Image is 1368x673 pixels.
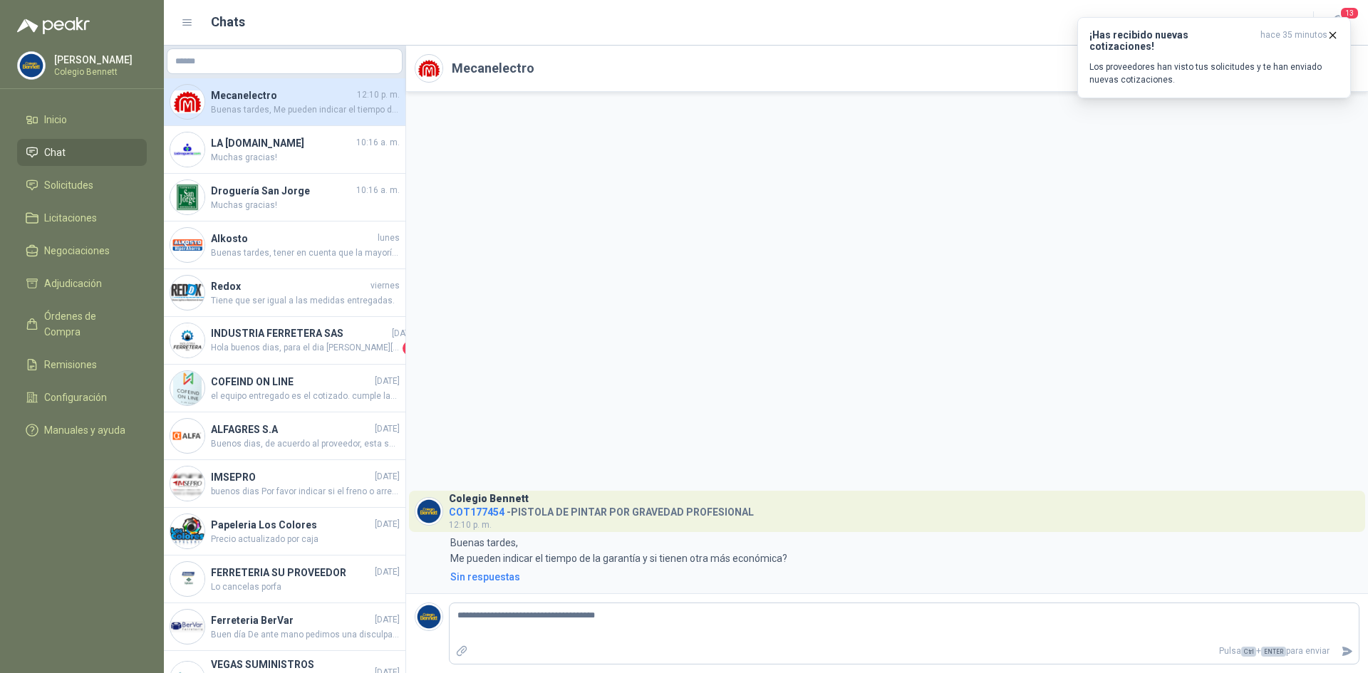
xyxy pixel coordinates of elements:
[164,78,405,126] a: Company LogoMecanelectro12:10 p. m.Buenas tardes, Me pueden indicar el tiempo de la garantía y si...
[170,180,204,214] img: Company Logo
[356,136,400,150] span: 10:16 a. m.
[44,390,107,405] span: Configuración
[211,278,368,294] h4: Redox
[1077,17,1351,98] button: ¡Has recibido nuevas cotizaciones!hace 35 minutos Los proveedores han visto tus solicitudes y te ...
[164,269,405,317] a: Company LogoRedoxviernesTiene que ser igual a las medidas entregadas.
[211,517,372,533] h4: Papeleria Los Colores
[170,132,204,167] img: Company Logo
[452,58,534,78] h2: Mecanelectro
[211,437,400,451] span: Buenos dias, de acuerdo al proveedor, esta semana estarán recogiendo la silla.
[44,210,97,226] span: Licitaciones
[1335,639,1359,664] button: Enviar
[211,103,400,117] span: Buenas tardes, Me pueden indicar el tiempo de la garantía y si tienen otra más económica?
[17,237,147,264] a: Negociaciones
[17,17,90,34] img: Logo peakr
[211,612,372,628] h4: Ferreteria BerVar
[164,221,405,269] a: Company LogoAlkostolunesBuenas tardes, tener en cuenta que la mayoría [PERSON_NAME] NO FROST son ...
[211,533,400,546] span: Precio actualizado por caja
[211,231,375,246] h4: Alkosto
[170,466,204,501] img: Company Logo
[403,341,417,355] span: 1
[17,351,147,378] a: Remisiones
[17,204,147,231] a: Licitaciones
[211,580,400,594] span: Lo cancelas porfa
[44,243,110,259] span: Negociaciones
[211,485,400,499] span: buenos dias Por favor indicar si el freno o arrestador en mencion es para la linea de vida vertic...
[357,88,400,102] span: 12:10 p. m.
[211,246,400,260] span: Buenas tardes, tener en cuenta que la mayoría [PERSON_NAME] NO FROST son Eficiencia Energetica B
[211,390,400,403] span: el equipo entregado es el cotizado. cumple las caracteriscas enviadas y solicitadas aplica igualm...
[449,506,504,518] span: COT177454
[211,151,400,165] span: Muchas gracias!
[17,106,147,133] a: Inicio
[164,365,405,412] a: Company LogoCOFEIND ON LINE[DATE]el equipo entregado es el cotizado. cumple las caracteriscas env...
[375,565,400,579] span: [DATE]
[164,460,405,508] a: Company LogoIMSEPRO[DATE]buenos dias Por favor indicar si el freno o arrestador en mencion es par...
[211,88,354,103] h4: Mecanelectro
[415,498,442,525] img: Company Logo
[375,375,400,388] span: [DATE]
[449,520,492,530] span: 12:10 p. m.
[164,317,405,365] a: Company LogoINDUSTRIA FERRETERA SAS[DATE]Hola buenos dias, para el dia [PERSON_NAME][DATE] en la ...
[164,508,405,555] a: Company LogoPapeleria Los Colores[DATE]Precio actualizado por caja
[44,145,66,160] span: Chat
[370,279,400,293] span: viernes
[211,422,372,437] h4: ALFAGRES S.A
[447,569,1359,585] a: Sin respuestas
[474,639,1336,664] p: Pulsa + para enviar
[449,495,529,503] h3: Colegio Bennett
[1089,29,1255,52] h3: ¡Has recibido nuevas cotizaciones!
[1261,647,1286,657] span: ENTER
[170,228,204,262] img: Company Logo
[1339,6,1359,20] span: 13
[44,308,133,340] span: Órdenes de Compra
[375,422,400,436] span: [DATE]
[164,412,405,460] a: Company LogoALFAGRES S.A[DATE]Buenos dias, de acuerdo al proveedor, esta semana estarán recogiend...
[17,417,147,444] a: Manuales y ayuda
[170,323,204,358] img: Company Logo
[164,555,405,603] a: Company LogoFERRETERIA SU PROVEEDOR[DATE]Lo cancelas porfa
[1089,61,1339,86] p: Los proveedores han visto tus solicitudes y te han enviado nuevas cotizaciones.
[170,419,204,453] img: Company Logo
[44,112,67,127] span: Inicio
[17,303,147,345] a: Órdenes de Compra
[164,603,405,651] a: Company LogoFerreteria BerVar[DATE]Buen día De ante mano pedimos una disculpa por lo sucedido, no...
[17,384,147,411] a: Configuración
[1260,29,1327,52] span: hace 35 minutos
[375,613,400,627] span: [DATE]
[450,569,520,585] div: Sin respuestas
[170,371,204,405] img: Company Logo
[17,172,147,199] a: Solicitudes
[170,562,204,596] img: Company Logo
[375,470,400,484] span: [DATE]
[211,12,245,32] h1: Chats
[211,341,400,355] span: Hola buenos dias, para el dia [PERSON_NAME][DATE] en la tarde se estaria entregando el pedido!
[450,639,474,664] label: Adjuntar archivos
[211,374,372,390] h4: COFEIND ON LINE
[211,469,372,485] h4: IMSEPRO
[415,603,442,630] img: Company Logo
[170,276,204,310] img: Company Logo
[211,628,400,642] span: Buen día De ante mano pedimos una disculpa por lo sucedido, novedad de la cotizacion el valor es ...
[392,327,417,340] span: [DATE]
[1325,10,1351,36] button: 13
[18,52,45,79] img: Company Logo
[211,183,353,199] h4: Droguería San Jorge
[211,135,353,151] h4: LA [DOMAIN_NAME]
[450,535,787,566] p: Buenas tardes, Me pueden indicar el tiempo de la garantía y si tienen otra más económica?
[170,514,204,548] img: Company Logo
[415,55,442,82] img: Company Logo
[44,357,97,372] span: Remisiones
[44,177,93,193] span: Solicitudes
[17,270,147,297] a: Adjudicación
[44,422,125,438] span: Manuales y ayuda
[54,68,143,76] p: Colegio Bennett
[378,231,400,245] span: lunes
[17,139,147,166] a: Chat
[54,55,143,65] p: [PERSON_NAME]
[375,518,400,531] span: [DATE]
[211,199,400,212] span: Muchas gracias!
[170,610,204,644] img: Company Logo
[449,503,754,516] h4: - PISTOLA DE PINTAR POR GRAVEDAD PROFESIONAL
[164,174,405,221] a: Company LogoDroguería San Jorge10:16 a. m.Muchas gracias!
